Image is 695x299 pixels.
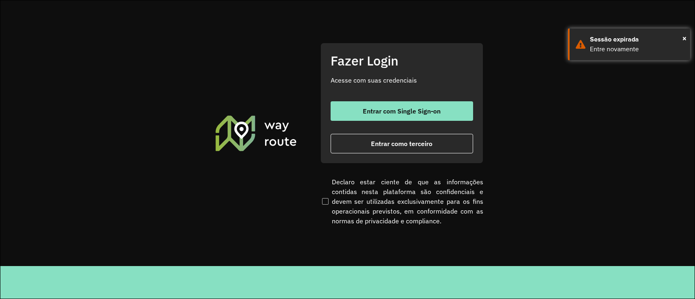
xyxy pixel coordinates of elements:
[214,114,298,152] img: Roteirizador AmbevTech
[590,35,684,44] div: Sessão expirada
[320,177,483,226] label: Declaro estar ciente de que as informações contidas nesta plataforma são confidenciais e devem se...
[331,101,473,121] button: button
[682,32,686,44] button: Close
[682,32,686,44] span: ×
[331,134,473,153] button: button
[371,140,432,147] span: Entrar como terceiro
[331,53,473,68] h2: Fazer Login
[363,108,441,114] span: Entrar com Single Sign-on
[590,44,684,54] div: Entre novamente
[331,75,473,85] p: Acesse com suas credenciais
